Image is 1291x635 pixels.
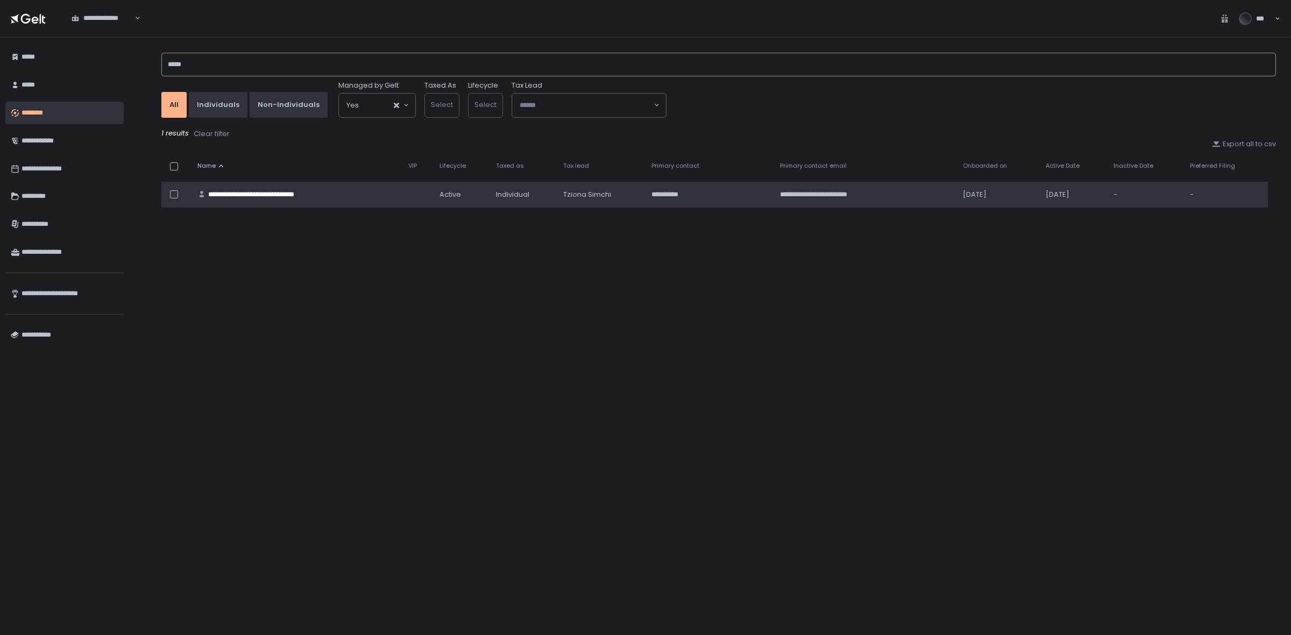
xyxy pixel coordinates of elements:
div: Tziona Simchi [563,190,639,199]
div: Search for option [65,7,140,30]
span: Taxed as [496,162,524,170]
span: VIP [408,162,417,170]
span: Managed by Gelt [338,81,399,90]
div: Clear filter [194,129,230,139]
label: Taxed As [424,81,456,90]
label: Lifecycle [468,81,498,90]
input: Search for option [520,100,653,111]
span: Yes [346,100,359,111]
span: Name [197,162,216,170]
span: Tax Lead [512,81,542,90]
button: Individuals [189,92,247,118]
div: Non-Individuals [258,100,320,110]
span: Lifecycle [439,162,466,170]
span: Select [474,99,496,110]
input: Search for option [359,100,393,111]
span: active [439,190,461,199]
button: Clear filter [193,129,230,139]
button: All [161,92,187,118]
div: Individuals [197,100,239,110]
button: Clear Selected [394,103,399,108]
div: - [1113,190,1177,199]
div: All [169,100,179,110]
div: Search for option [512,94,666,117]
button: Non-Individuals [250,92,328,118]
div: Individual [496,190,550,199]
div: 1 results [161,129,1276,139]
span: Select [431,99,453,110]
span: Preferred Filing [1190,162,1235,170]
button: Export all to csv [1212,139,1276,149]
div: [DATE] [1046,190,1101,199]
div: Search for option [339,94,415,117]
span: Primary contact email [780,162,847,170]
span: Onboarded on [963,162,1007,170]
span: Inactive Date [1113,162,1153,170]
div: [DATE] [963,190,1033,199]
div: - [1190,190,1261,199]
span: Primary contact [651,162,699,170]
span: Active Date [1046,162,1080,170]
span: Tax lead [563,162,589,170]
